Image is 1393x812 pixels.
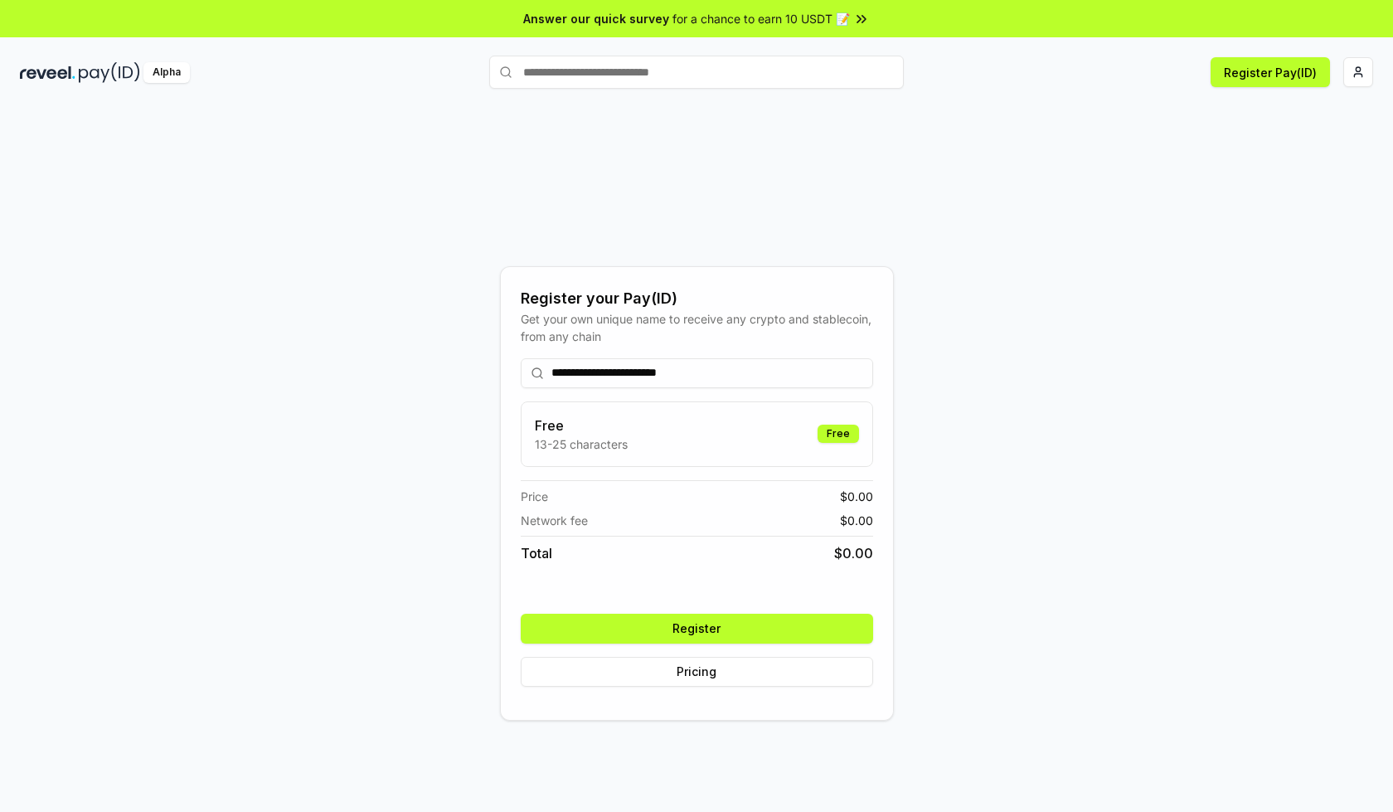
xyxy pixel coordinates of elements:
span: Answer our quick survey [523,10,669,27]
span: Network fee [521,512,588,529]
div: Free [818,425,859,443]
span: Total [521,543,552,563]
img: reveel_dark [20,62,75,83]
img: pay_id [79,62,140,83]
p: 13-25 characters [535,435,628,453]
div: Register your Pay(ID) [521,287,873,310]
div: Alpha [143,62,190,83]
button: Register Pay(ID) [1211,57,1330,87]
div: Get your own unique name to receive any crypto and stablecoin, from any chain [521,310,873,345]
span: $ 0.00 [840,488,873,505]
span: Price [521,488,548,505]
span: for a chance to earn 10 USDT 📝 [672,10,850,27]
button: Register [521,614,873,644]
span: $ 0.00 [834,543,873,563]
span: $ 0.00 [840,512,873,529]
button: Pricing [521,657,873,687]
h3: Free [535,416,628,435]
